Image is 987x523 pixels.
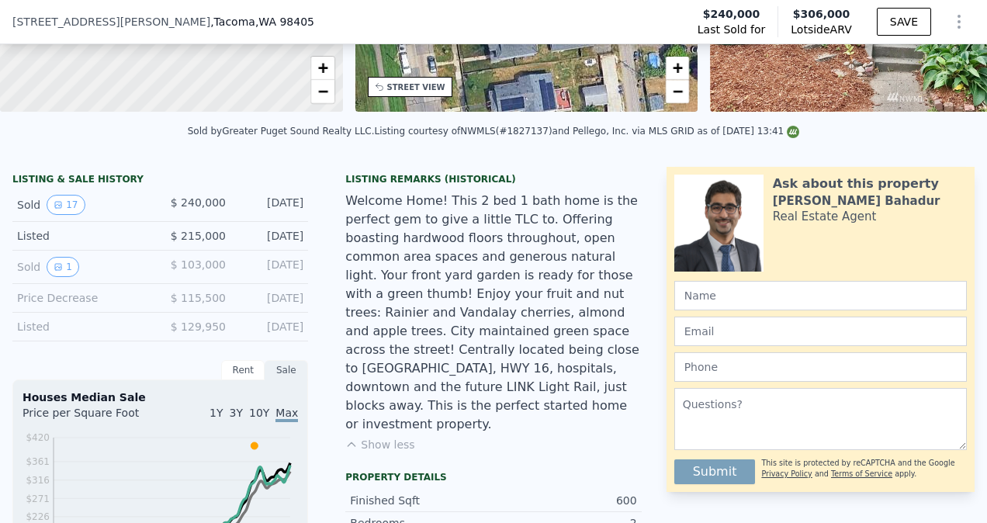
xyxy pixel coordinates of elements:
span: − [673,81,683,101]
span: , WA 98405 [255,16,314,28]
span: [STREET_ADDRESS][PERSON_NAME] [12,14,210,29]
span: Max [275,407,298,422]
span: $ 115,500 [171,292,226,304]
div: Listed [17,228,148,244]
tspan: $271 [26,494,50,504]
span: Last Sold for [698,22,766,37]
span: $ 215,000 [171,230,226,242]
img: NWMLS Logo [787,126,799,138]
div: Listing courtesy of NWMLS (#1827137) and Pellego, Inc. via MLS GRID as of [DATE] 13:41 [375,126,800,137]
a: Zoom in [666,57,689,80]
div: Property details [345,471,641,483]
div: Sold by Greater Puget Sound Realty LLC . [188,126,375,137]
a: Zoom in [311,57,334,80]
a: Privacy Policy [761,469,812,478]
div: Finished Sqft [350,493,493,508]
span: 1Y [210,407,223,419]
div: LISTING & SALE HISTORY [12,173,308,189]
span: 3Y [230,407,243,419]
span: 10Y [249,407,269,419]
button: View historical data [47,257,79,277]
div: [DATE] [238,195,303,215]
button: Submit [674,459,756,484]
div: Real Estate Agent [773,209,877,224]
input: Phone [674,352,967,382]
div: [DATE] [238,228,303,244]
tspan: $361 [26,456,50,467]
input: Name [674,281,967,310]
span: $306,000 [793,8,850,20]
span: $ 103,000 [171,258,226,271]
input: Email [674,317,967,346]
span: + [317,58,327,78]
tspan: $420 [26,432,50,443]
span: $240,000 [703,6,760,22]
div: [PERSON_NAME] Bahadur [773,193,940,209]
div: Listed [17,319,148,334]
div: Price Decrease [17,290,148,306]
span: $ 129,950 [171,320,226,333]
tspan: $226 [26,511,50,522]
div: Houses Median Sale [23,390,298,405]
span: + [673,58,683,78]
button: Show less [345,437,414,452]
div: Listing Remarks (Historical) [345,173,641,185]
span: − [317,81,327,101]
div: This site is protected by reCAPTCHA and the Google and apply. [761,453,967,484]
button: Show Options [944,6,975,37]
div: Rent [221,360,265,380]
a: Terms of Service [831,469,892,478]
div: [DATE] [238,290,303,306]
button: View historical data [47,195,85,215]
a: Zoom out [666,80,689,103]
div: STREET VIEW [387,81,445,93]
div: [DATE] [238,257,303,277]
button: SAVE [877,8,931,36]
span: Lotside ARV [791,22,851,37]
tspan: $316 [26,475,50,486]
div: Sold [17,257,148,277]
div: Sale [265,360,308,380]
div: Welcome Home! This 2 bed 1 bath home is the perfect gem to give a little TLC to. Offering boastin... [345,192,641,434]
span: , Tacoma [210,14,314,29]
div: [DATE] [238,319,303,334]
div: Price per Square Foot [23,405,161,430]
div: Sold [17,195,148,215]
span: $ 240,000 [171,196,226,209]
div: 600 [493,493,637,508]
a: Zoom out [311,80,334,103]
div: Ask about this property [773,175,939,193]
